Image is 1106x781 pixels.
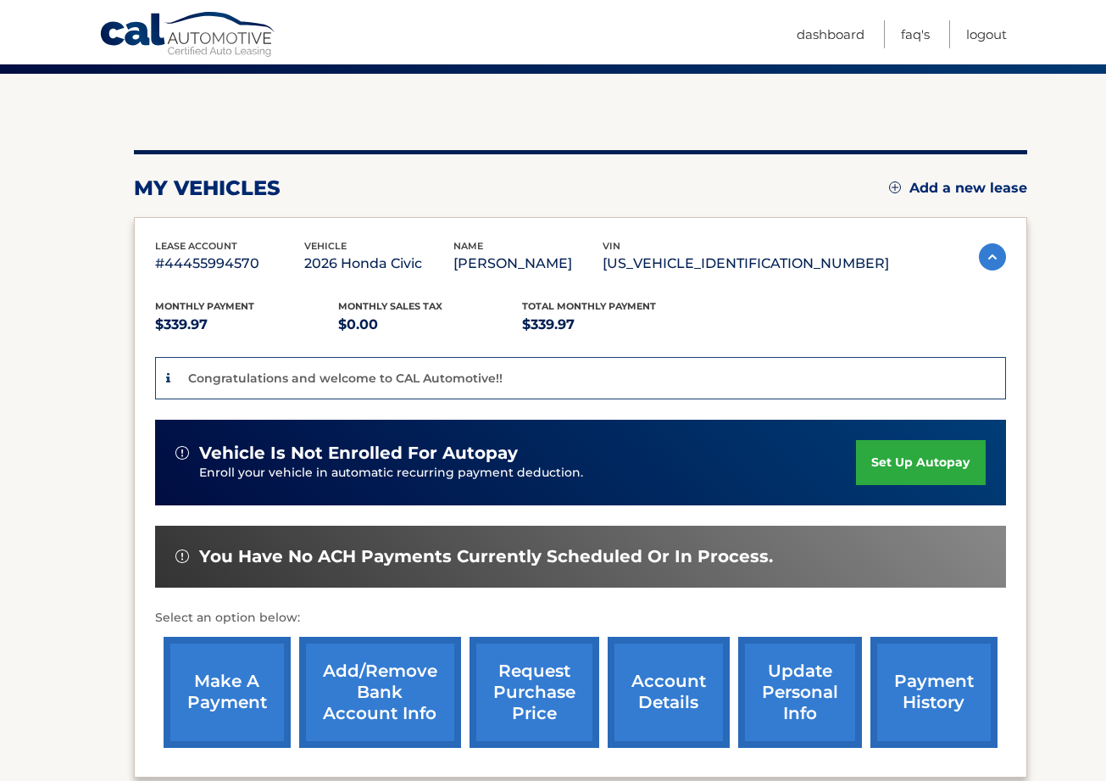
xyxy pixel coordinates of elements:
[155,300,254,312] span: Monthly Payment
[603,252,889,276] p: [US_VEHICLE_IDENTIFICATION_NUMBER]
[164,637,291,748] a: make a payment
[299,637,461,748] a: Add/Remove bank account info
[453,252,603,276] p: [PERSON_NAME]
[453,240,483,252] span: name
[901,20,930,48] a: FAQ's
[175,549,189,563] img: alert-white.svg
[966,20,1007,48] a: Logout
[608,637,730,748] a: account details
[304,240,347,252] span: vehicle
[470,637,599,748] a: request purchase price
[338,313,522,337] p: $0.00
[199,464,857,483] p: Enroll your vehicle in automatic recurring payment deduction.
[99,11,277,60] a: Cal Automotive
[870,637,998,748] a: payment history
[175,446,189,460] img: alert-white.svg
[188,371,503,386] p: Congratulations and welcome to CAL Automotive!!
[889,180,1027,197] a: Add a new lease
[199,443,518,464] span: vehicle is not enrolled for autopay
[304,252,453,276] p: 2026 Honda Civic
[338,300,442,312] span: Monthly sales Tax
[155,252,304,276] p: #44455994570
[603,240,620,252] span: vin
[199,546,773,567] span: You have no ACH payments currently scheduled or in process.
[155,608,1006,628] p: Select an option below:
[134,176,281,201] h2: my vehicles
[856,440,985,485] a: set up autopay
[889,181,901,193] img: add.svg
[522,313,706,337] p: $339.97
[155,313,339,337] p: $339.97
[979,243,1006,271] img: accordion-active.svg
[522,300,656,312] span: Total Monthly Payment
[738,637,862,748] a: update personal info
[797,20,864,48] a: Dashboard
[155,240,237,252] span: lease account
